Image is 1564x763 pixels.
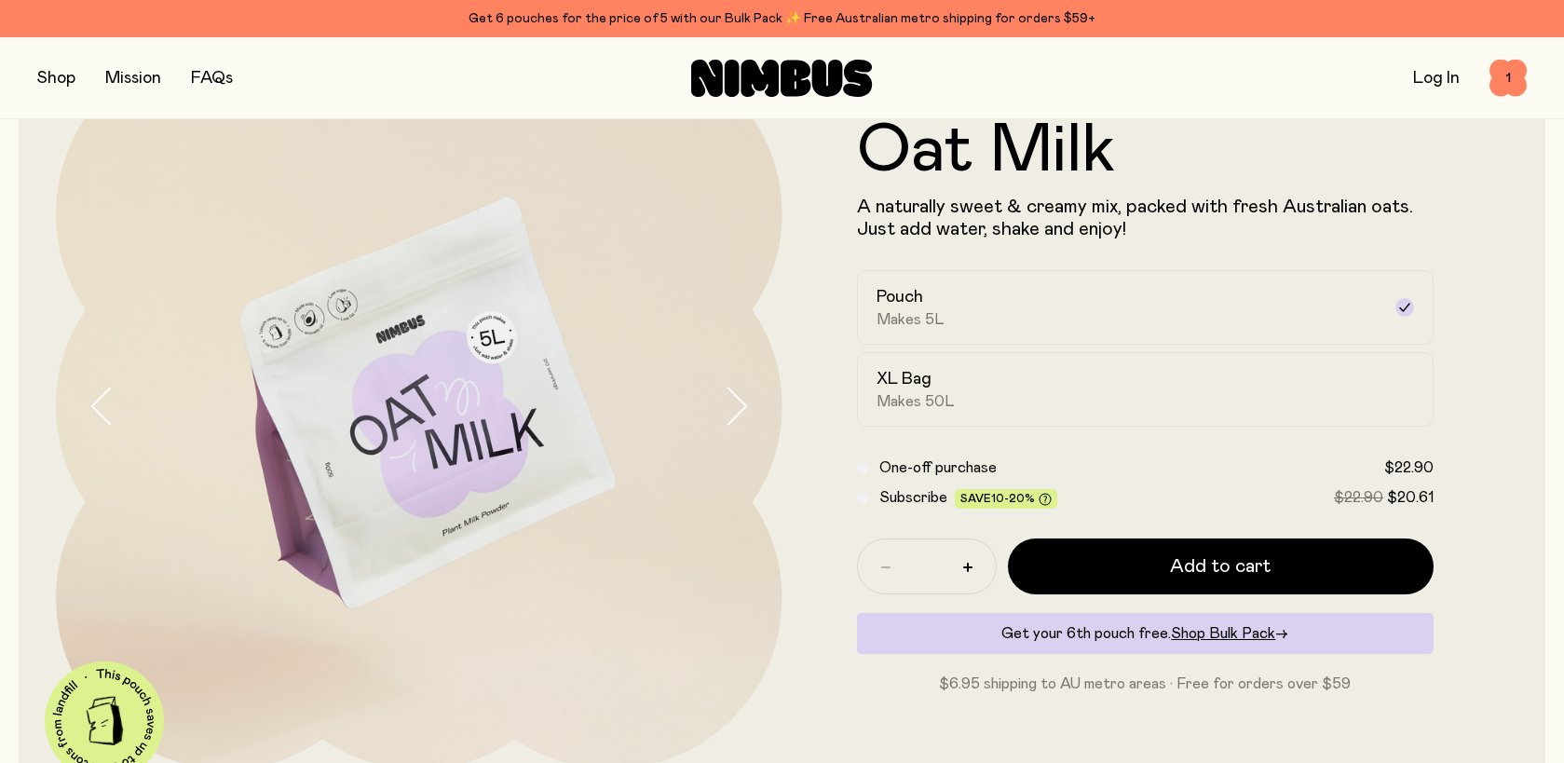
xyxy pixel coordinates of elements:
h2: XL Bag [877,368,932,390]
span: $20.61 [1387,490,1434,505]
a: FAQs [191,70,233,87]
span: Save [960,493,1052,507]
a: Shop Bulk Pack→ [1171,626,1288,641]
span: $22.90 [1384,460,1434,475]
button: Add to cart [1008,538,1435,594]
span: 10-20% [991,493,1035,504]
div: Get your 6th pouch free. [857,613,1435,654]
a: Log In [1413,70,1460,87]
span: Makes 50L [877,392,955,411]
a: Mission [105,70,161,87]
div: Get 6 pouches for the price of 5 with our Bulk Pack ✨ Free Australian metro shipping for orders $59+ [37,7,1527,30]
p: A naturally sweet & creamy mix, packed with fresh Australian oats. Just add water, shake and enjoy! [857,196,1435,240]
h2: Pouch [877,286,923,308]
span: Add to cart [1170,553,1271,579]
span: One-off purchase [879,460,997,475]
h1: Oat Milk [857,117,1435,184]
p: $6.95 shipping to AU metro areas · Free for orders over $59 [857,673,1435,695]
span: Shop Bulk Pack [1171,626,1275,641]
span: Makes 5L [877,310,945,329]
button: 1 [1489,60,1527,97]
span: $22.90 [1334,490,1383,505]
span: Subscribe [879,490,947,505]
